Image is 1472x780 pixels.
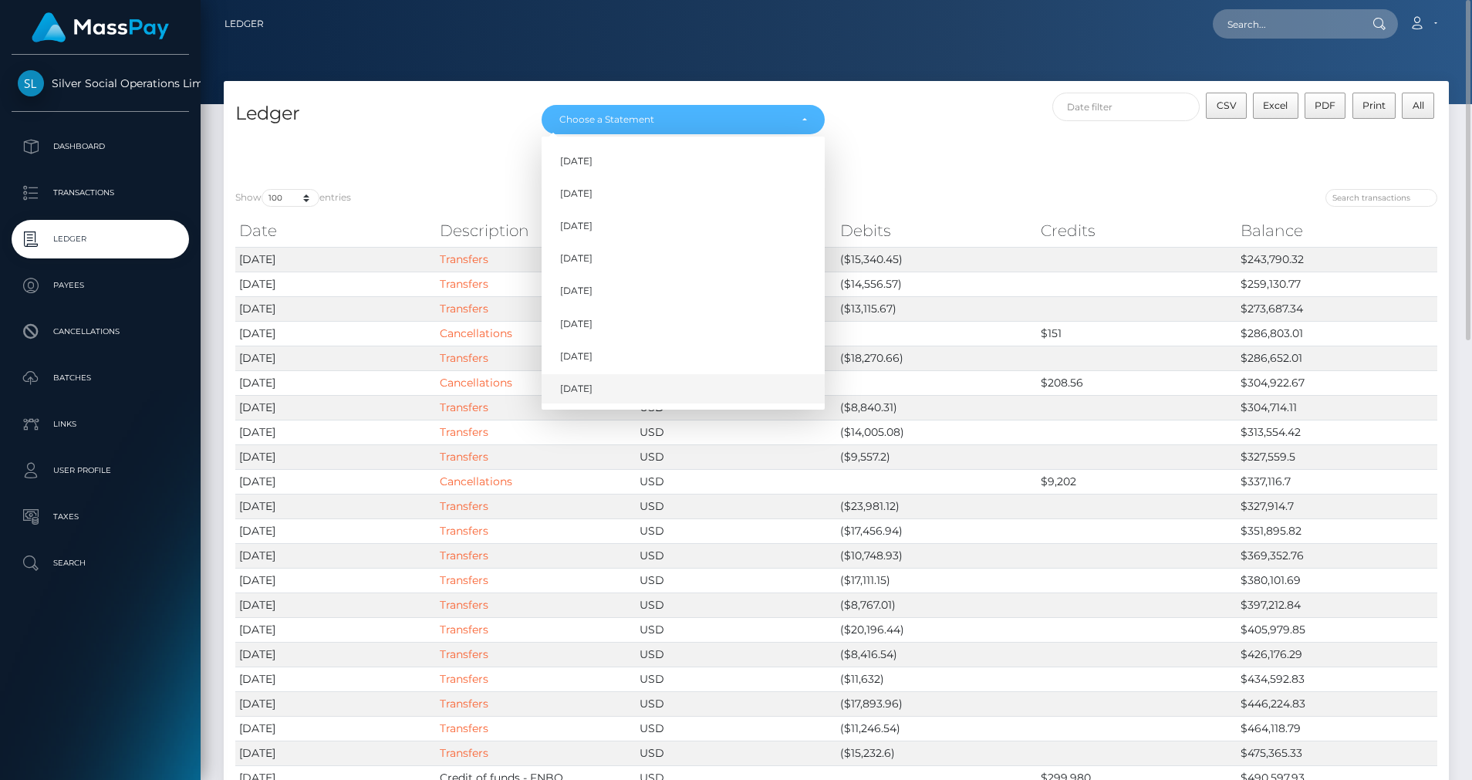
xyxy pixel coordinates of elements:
td: [DATE] [235,321,436,346]
p: Ledger [18,228,183,251]
td: ($14,556.57) [836,272,1037,296]
input: Search... [1213,9,1358,39]
td: USD [636,691,836,716]
a: Dashboard [12,127,189,166]
a: Cancellations [12,312,189,351]
td: ($11,246.54) [836,716,1037,741]
input: Date filter [1052,93,1200,121]
td: [DATE] [235,469,436,494]
a: Ledger [12,220,189,258]
th: Balance [1237,215,1437,246]
a: Payees [12,266,189,305]
th: Date [235,215,436,246]
a: Cancellations [440,474,512,488]
span: [DATE] [560,317,593,331]
td: [DATE] [235,518,436,543]
td: ($8,840.31) [836,395,1037,420]
div: Choose a Statement [559,113,789,126]
td: ($15,232.6) [836,741,1037,765]
span: [DATE] [560,154,593,168]
a: Transfers [440,499,488,513]
td: [DATE] [235,370,436,395]
a: Search [12,544,189,582]
p: User Profile [18,459,183,482]
td: $380,101.69 [1237,568,1437,593]
td: $446,224.83 [1237,691,1437,716]
a: Transfers [440,647,488,661]
td: ($13,115.67) [836,296,1037,321]
a: Transfers [440,252,488,266]
td: ($14,005.08) [836,420,1037,444]
img: MassPay Logo [32,12,169,42]
p: Dashboard [18,135,183,158]
td: $327,914.7 [1237,494,1437,518]
td: USD [636,617,836,642]
td: $464,118.79 [1237,716,1437,741]
td: [DATE] [235,247,436,272]
td: $151 [1037,321,1237,346]
a: Links [12,405,189,444]
td: USD [636,741,836,765]
span: [DATE] [560,187,593,201]
label: Show entries [235,189,351,207]
td: [DATE] [235,642,436,667]
span: [DATE] [560,382,593,396]
td: [DATE] [235,346,436,370]
p: Transactions [18,181,183,204]
input: Search transactions [1325,189,1437,207]
td: [DATE] [235,568,436,593]
td: $9,202 [1037,469,1237,494]
a: User Profile [12,451,189,490]
button: Excel [1253,93,1298,119]
td: $286,652.01 [1237,346,1437,370]
a: Cancellations [440,326,512,340]
a: Transfers [440,450,488,464]
th: Credits [1037,215,1237,246]
td: USD [636,444,836,469]
td: ($23,981.12) [836,494,1037,518]
span: [DATE] [560,285,593,299]
td: ($15,340.45) [836,247,1037,272]
th: Debits [836,215,1037,246]
td: $337,116.7 [1237,469,1437,494]
a: Transfers [440,672,488,686]
p: Batches [18,366,183,390]
span: Print [1362,100,1386,111]
select: Showentries [262,189,319,207]
h4: Ledger [235,100,518,127]
button: Print [1352,93,1396,119]
span: [DATE] [560,349,593,363]
span: [DATE] [560,252,593,265]
td: $304,922.67 [1237,370,1437,395]
td: USD [636,420,836,444]
td: [DATE] [235,444,436,469]
td: ($18,270.66) [836,346,1037,370]
p: Taxes [18,505,183,528]
a: Transfers [440,623,488,636]
button: Choose a Statement [542,105,825,134]
a: Batches [12,359,189,397]
td: ($17,893.96) [836,691,1037,716]
td: USD [636,716,836,741]
td: ($17,456.94) [836,518,1037,543]
td: [DATE] [235,420,436,444]
button: All [1402,93,1434,119]
td: USD [636,518,836,543]
td: [DATE] [235,543,436,568]
span: All [1413,100,1424,111]
div: Split Transaction Fees [224,137,1041,153]
a: Transfers [440,746,488,760]
span: Silver Social Operations Limited [12,76,189,90]
td: $273,687.34 [1237,296,1437,321]
a: Transfers [440,302,488,316]
td: ($10,748.93) [836,543,1037,568]
td: USD [636,593,836,617]
td: [DATE] [235,716,436,741]
a: Cancellations [440,376,512,390]
td: [DATE] [235,667,436,691]
td: [DATE] [235,395,436,420]
button: CSV [1206,93,1247,119]
p: Search [18,552,183,575]
p: Cancellations [18,320,183,343]
span: Excel [1263,100,1288,111]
